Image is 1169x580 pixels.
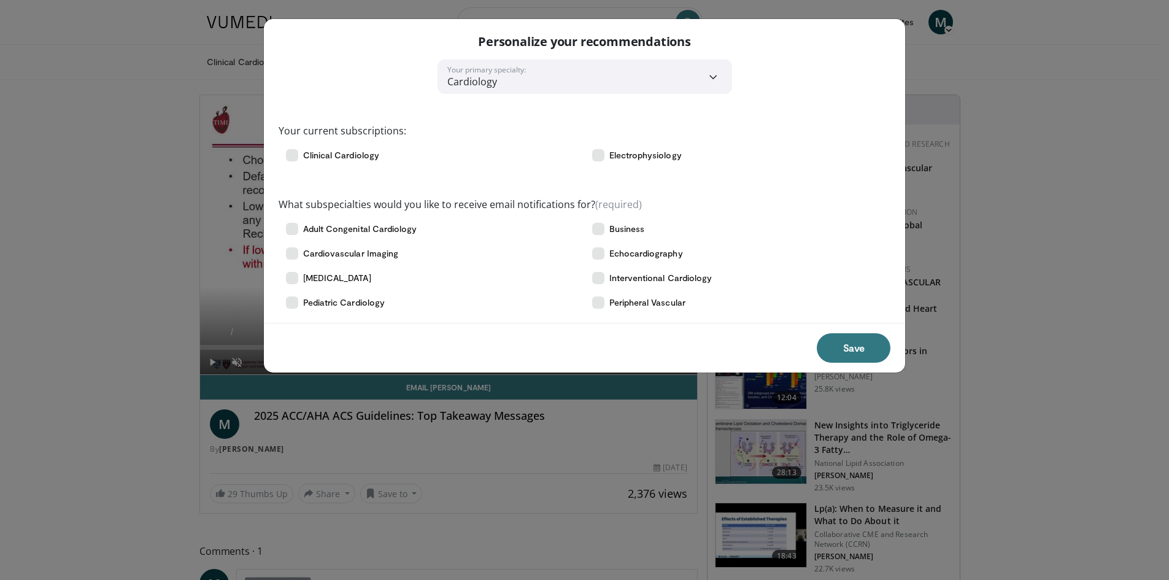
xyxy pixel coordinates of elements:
[609,296,685,309] span: Peripheral Vascular
[609,247,683,260] span: Echocardiography
[609,149,682,161] span: Electrophysiology
[817,333,890,363] button: Save
[609,223,645,235] span: Business
[478,34,691,50] p: Personalize your recommendations
[279,197,642,212] label: What subspecialties would you like to receive email notifications for?
[595,198,642,211] span: (required)
[609,272,712,284] span: Interventional Cardiology
[279,123,406,138] label: Your current subscriptions:
[303,149,379,161] span: Clinical Cardiology
[303,296,385,309] span: Pediatric Cardiology
[303,247,399,260] span: Cardiovascular Imaging
[303,272,371,284] span: [MEDICAL_DATA]
[303,223,417,235] span: Adult Congenital Cardiology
